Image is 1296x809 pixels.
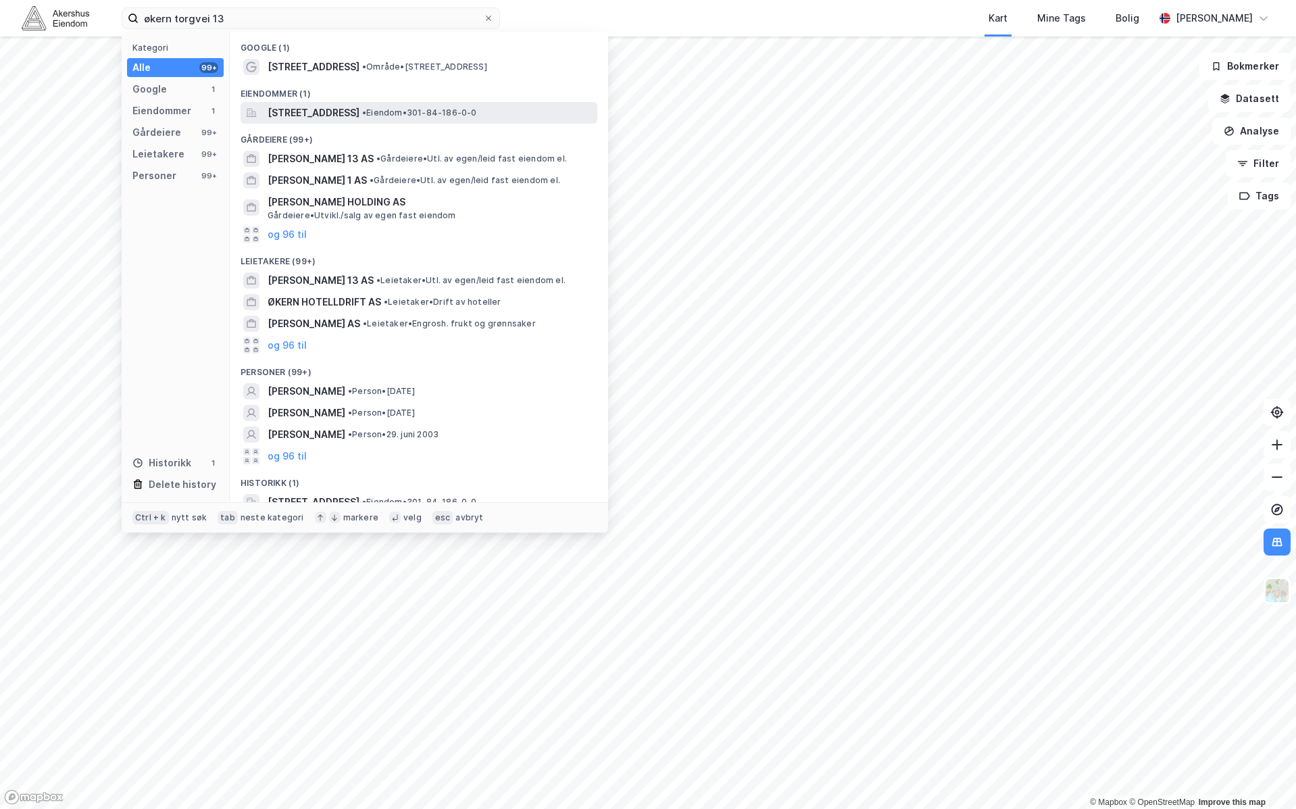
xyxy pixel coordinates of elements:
[1176,10,1253,26] div: [PERSON_NAME]
[384,297,388,307] span: •
[132,168,176,184] div: Personer
[1129,798,1195,807] a: OpenStreetMap
[362,107,477,118] span: Eiendom • 301-84-186-0-0
[348,386,415,397] span: Person • [DATE]
[370,175,374,185] span: •
[230,245,608,270] div: Leietakere (99+)
[1199,798,1266,807] a: Improve this map
[132,455,191,471] div: Historikk
[343,512,378,523] div: markere
[1116,10,1139,26] div: Bolig
[348,386,352,396] span: •
[362,497,366,507] span: •
[1226,150,1291,177] button: Filter
[1208,85,1291,112] button: Datasett
[376,153,380,164] span: •
[132,59,151,76] div: Alle
[132,43,224,53] div: Kategori
[268,337,307,353] button: og 96 til
[172,512,207,523] div: nytt søk
[268,316,360,332] span: [PERSON_NAME] AS
[1212,118,1291,145] button: Analyse
[268,426,345,443] span: [PERSON_NAME]
[370,175,560,186] span: Gårdeiere • Utl. av egen/leid fast eiendom el.
[268,405,345,421] span: [PERSON_NAME]
[376,275,566,286] span: Leietaker • Utl. av egen/leid fast eiendom el.
[207,84,218,95] div: 1
[455,512,483,523] div: avbryt
[268,272,374,289] span: [PERSON_NAME] 13 AS
[218,511,238,524] div: tab
[348,408,352,418] span: •
[22,6,89,30] img: akershus-eiendom-logo.9091f326c980b4bce74ccdd9f866810c.svg
[362,62,366,72] span: •
[362,62,487,72] span: Område • [STREET_ADDRESS]
[132,103,191,119] div: Eiendommer
[268,172,367,189] span: [PERSON_NAME] 1 AS
[268,226,307,243] button: og 96 til
[132,511,169,524] div: Ctrl + k
[1228,744,1296,809] div: Kontrollprogram for chat
[268,210,456,221] span: Gårdeiere • Utvikl./salg av egen fast eiendom
[403,512,422,523] div: velg
[1199,53,1291,80] button: Bokmerker
[348,408,415,418] span: Person • [DATE]
[1037,10,1086,26] div: Mine Tags
[199,149,218,160] div: 99+
[207,105,218,116] div: 1
[132,124,181,141] div: Gårdeiere
[4,789,64,805] a: Mapbox homepage
[132,146,184,162] div: Leietakere
[384,297,501,308] span: Leietaker • Drift av hoteller
[199,127,218,138] div: 99+
[1228,744,1296,809] iframe: Chat Widget
[1264,578,1290,604] img: Z
[268,194,592,210] span: [PERSON_NAME] HOLDING AS
[376,153,567,164] span: Gårdeiere • Utl. av egen/leid fast eiendom el.
[268,105,359,121] span: [STREET_ADDRESS]
[362,497,477,508] span: Eiendom • 301-84-186-0-0
[989,10,1007,26] div: Kart
[268,448,307,464] button: og 96 til
[432,511,453,524] div: esc
[230,32,608,56] div: Google (1)
[207,458,218,468] div: 1
[230,124,608,148] div: Gårdeiere (99+)
[348,429,352,439] span: •
[268,383,345,399] span: [PERSON_NAME]
[268,494,359,510] span: [STREET_ADDRESS]
[230,356,608,381] div: Personer (99+)
[1090,798,1127,807] a: Mapbox
[363,318,367,328] span: •
[241,512,304,523] div: neste kategori
[149,476,216,493] div: Delete history
[139,8,483,28] input: Søk på adresse, matrikkel, gårdeiere, leietakere eller personer
[348,429,439,440] span: Person • 29. juni 2003
[230,467,608,491] div: Historikk (1)
[362,107,366,118] span: •
[230,78,608,102] div: Eiendommer (1)
[268,59,359,75] span: [STREET_ADDRESS]
[363,318,536,329] span: Leietaker • Engrosh. frukt og grønnsaker
[376,275,380,285] span: •
[268,151,374,167] span: [PERSON_NAME] 13 AS
[199,170,218,181] div: 99+
[132,81,167,97] div: Google
[199,62,218,73] div: 99+
[268,294,381,310] span: ØKERN HOTELLDRIFT AS
[1228,182,1291,210] button: Tags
